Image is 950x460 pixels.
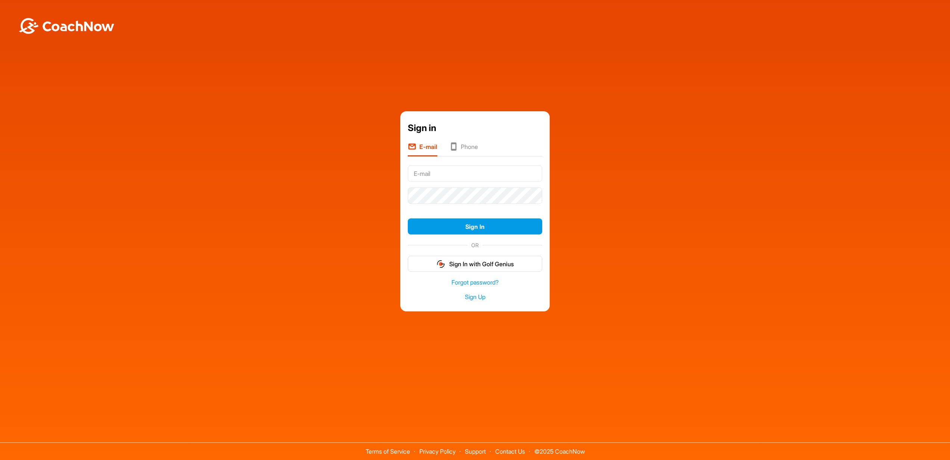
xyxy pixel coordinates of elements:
[408,256,542,272] button: Sign In with Golf Genius
[408,142,437,156] li: E-mail
[531,443,589,454] span: © 2025 CoachNow
[18,18,115,34] img: BwLJSsUCoWCh5upNqxVrqldRgqLPVwmV24tXu5FoVAoFEpwwqQ3VIfuoInZCoVCoTD4vwADAC3ZFMkVEQFDAAAAAElFTkSuQmCC
[366,448,410,455] a: Terms of Service
[408,278,542,287] a: Forgot password?
[408,165,542,182] input: E-mail
[408,121,542,135] div: Sign in
[436,259,445,268] img: gg_logo
[408,218,542,234] button: Sign In
[449,142,478,156] li: Phone
[465,448,486,455] a: Support
[408,293,542,301] a: Sign Up
[419,448,456,455] a: Privacy Policy
[468,241,482,249] span: OR
[495,448,525,455] a: Contact Us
